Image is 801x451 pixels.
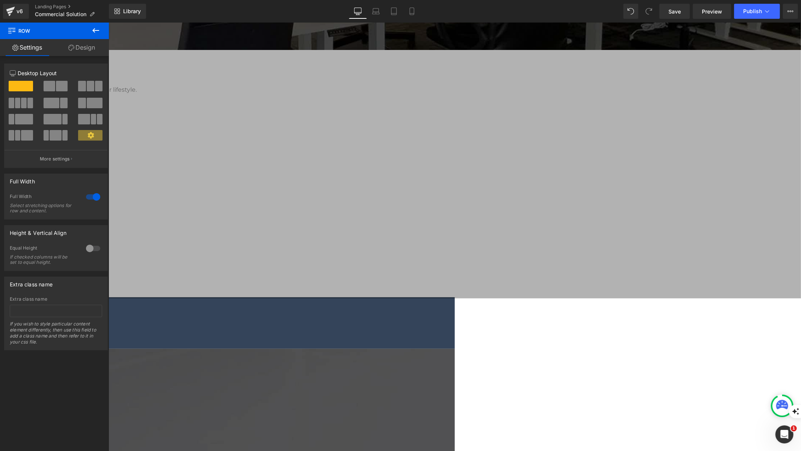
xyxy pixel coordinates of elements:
span: Library [123,8,141,15]
div: Full Width [10,174,35,185]
div: Height & Vertical Align [10,225,66,236]
p: Desktop Layout [10,69,102,77]
span: Commercial Solution [35,11,86,17]
a: New Library [109,4,146,19]
a: Landing Pages [35,4,109,10]
a: Design [54,39,109,56]
button: Redo [641,4,656,19]
div: Select stretching options for row and content. [10,203,77,213]
a: Mobile [403,4,421,19]
a: Tablet [385,4,403,19]
button: Publish [734,4,780,19]
a: Laptop [367,4,385,19]
p: More settings [40,156,70,162]
span: Save [668,8,681,15]
a: v6 [3,4,29,19]
span: Row [8,23,83,39]
div: Full Width [10,194,78,201]
a: Preview [693,4,731,19]
div: Extra class name [10,277,53,288]
a: Desktop [349,4,367,19]
iframe: Intercom live chat [775,425,793,443]
span: Publish [743,8,762,14]
button: More settings [5,150,107,168]
div: If you wish to style particular content element differently, then use this field to add a class n... [10,321,102,350]
div: If checked columns will be set to equal height. [10,254,77,265]
div: v6 [15,6,24,16]
div: Extra class name [10,297,102,302]
span: Preview [702,8,722,15]
button: More [783,4,798,19]
div: Equal Height [10,245,78,253]
button: Undo [623,4,638,19]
